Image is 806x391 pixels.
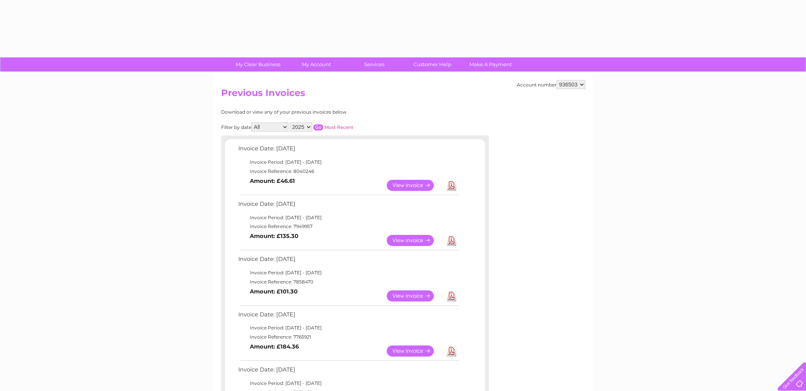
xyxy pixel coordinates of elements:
[517,80,585,89] div: Account number
[236,213,460,222] td: Invoice Period: [DATE] - [DATE]
[447,290,456,301] a: Download
[401,57,464,72] a: Customer Help
[236,222,460,231] td: Invoice Reference: 7949957
[250,343,299,350] b: Amount: £184.36
[387,290,443,301] a: View
[387,235,443,246] a: View
[236,277,460,287] td: Invoice Reference: 7858470
[236,332,460,342] td: Invoice Reference: 7765921
[221,122,422,132] div: Filter by date
[447,345,456,357] a: Download
[236,254,460,268] td: Invoice Date: [DATE]
[236,199,460,213] td: Invoice Date: [DATE]
[236,268,460,277] td: Invoice Period: [DATE] - [DATE]
[236,323,460,332] td: Invoice Period: [DATE] - [DATE]
[250,288,298,295] b: Amount: £101.30
[285,57,348,72] a: My Account
[250,178,295,184] b: Amount: £46.61
[447,235,456,246] a: Download
[221,88,585,102] h2: Previous Invoices
[459,57,522,72] a: Make A Payment
[236,310,460,324] td: Invoice Date: [DATE]
[324,124,353,130] a: Most Recent
[236,143,460,158] td: Invoice Date: [DATE]
[236,158,460,167] td: Invoice Period: [DATE] - [DATE]
[226,57,290,72] a: My Clear Business
[343,57,406,72] a: Services
[387,345,443,357] a: View
[236,365,460,379] td: Invoice Date: [DATE]
[250,233,298,239] b: Amount: £135.30
[387,180,443,191] a: View
[236,167,460,176] td: Invoice Reference: 8040246
[236,379,460,388] td: Invoice Period: [DATE] - [DATE]
[221,109,422,115] div: Download or view any of your previous invoices below.
[447,180,456,191] a: Download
